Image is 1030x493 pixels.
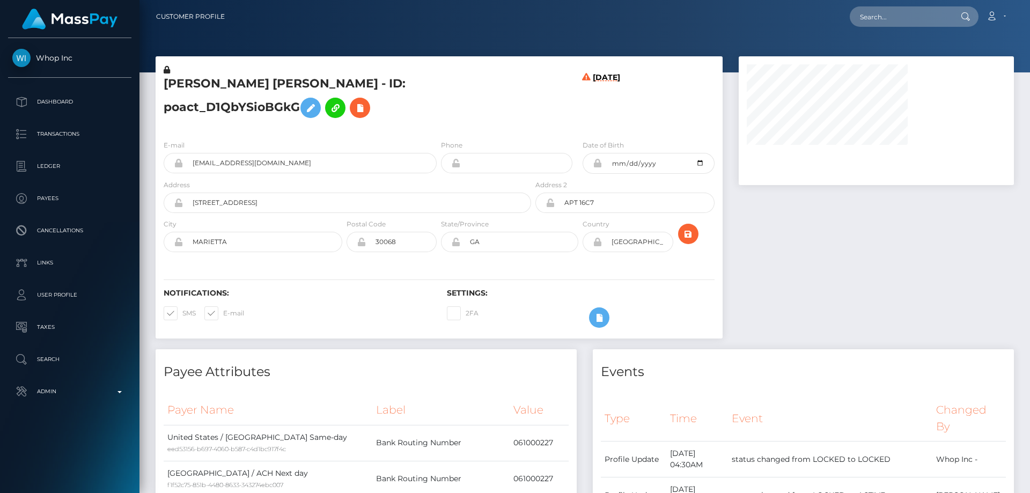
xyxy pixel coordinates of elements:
[12,351,127,367] p: Search
[164,180,190,190] label: Address
[156,5,225,28] a: Customer Profile
[8,121,131,148] a: Transactions
[164,219,176,229] label: City
[601,442,666,477] td: Profile Update
[8,282,131,308] a: User Profile
[372,395,509,425] th: Label
[372,425,509,461] td: Bank Routing Number
[441,141,462,150] label: Phone
[164,141,185,150] label: E-mail
[12,255,127,271] p: Links
[583,141,624,150] label: Date of Birth
[12,319,127,335] p: Taxes
[8,249,131,276] a: Links
[12,94,127,110] p: Dashboard
[347,219,386,229] label: Postal Code
[164,425,372,461] td: United States / [GEOGRAPHIC_DATA] Same-day
[12,190,127,207] p: Payees
[932,395,1006,441] th: Changed By
[22,9,117,30] img: MassPay Logo
[164,363,569,381] h4: Payee Attributes
[204,306,244,320] label: E-mail
[12,223,127,239] p: Cancellations
[601,395,666,441] th: Type
[441,219,489,229] label: State/Province
[167,481,283,489] small: f1f52c75-851b-4480-8633-343274ebc007
[728,395,932,441] th: Event
[164,395,372,425] th: Payer Name
[583,219,609,229] label: Country
[8,89,131,115] a: Dashboard
[12,49,31,67] img: Whop Inc
[12,158,127,174] p: Ledger
[8,185,131,212] a: Payees
[510,395,569,425] th: Value
[510,425,569,461] td: 061000227
[850,6,951,27] input: Search...
[12,126,127,142] p: Transactions
[728,442,932,477] td: status changed from LOCKED to LOCKED
[167,445,286,453] small: eed53156-b697-4060-b587-c4d1bc917f4c
[164,76,525,123] h5: [PERSON_NAME] [PERSON_NAME] - ID: poact_D1QbYSioBGkG
[8,346,131,373] a: Search
[932,442,1006,477] td: Whop Inc -
[666,442,728,477] td: [DATE] 04:30AM
[8,153,131,180] a: Ledger
[8,53,131,63] span: Whop Inc
[593,73,620,127] h6: [DATE]
[12,287,127,303] p: User Profile
[535,180,567,190] label: Address 2
[8,378,131,405] a: Admin
[601,363,1006,381] h4: Events
[447,289,714,298] h6: Settings:
[164,289,431,298] h6: Notifications:
[8,217,131,244] a: Cancellations
[164,306,196,320] label: SMS
[447,306,479,320] label: 2FA
[666,395,728,441] th: Time
[8,314,131,341] a: Taxes
[12,384,127,400] p: Admin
